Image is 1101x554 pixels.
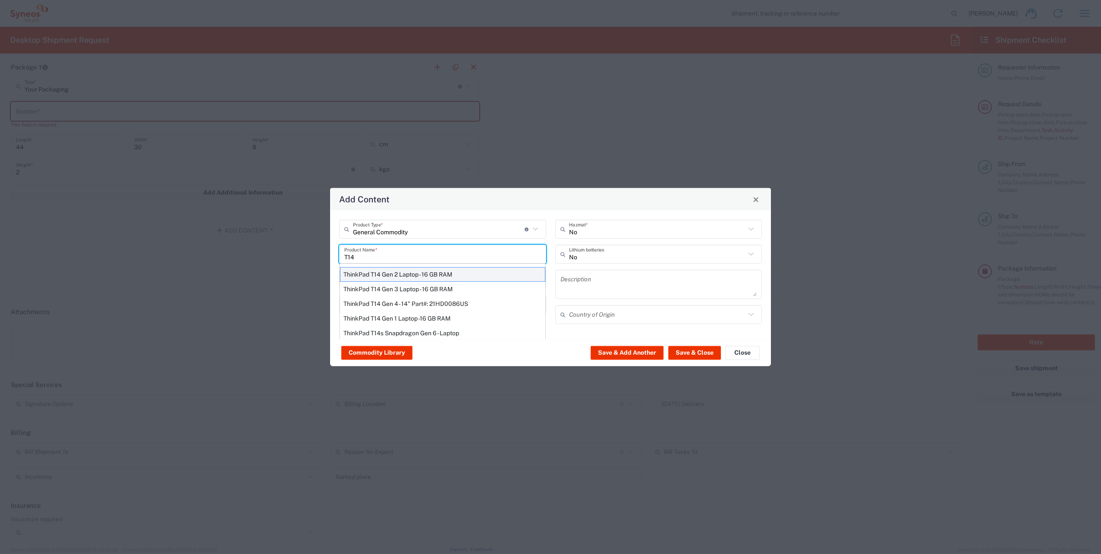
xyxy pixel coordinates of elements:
button: Close [750,193,762,205]
button: Save & Close [668,346,721,359]
div: ThinkPad T14 Gen 3 Laptop - 16 GB RAM [340,282,545,296]
div: ThinkPad T14 Gen 1 Laptop -16 GB RAM [340,311,545,326]
button: Save & Add Another [591,346,664,359]
div: ThinkPad T14 Gen 4 - 14" Part#: 21HD0086US [340,296,545,311]
button: Commodity Library [341,346,412,359]
div: ThinkPad T14 Gen 2 Laptop - 16 GB RAM [340,267,545,282]
div: ThinkPad T14s Snapdragon Gen 6 - Laptop [340,326,545,340]
button: Close [725,346,760,359]
h4: Add Content [339,193,390,205]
